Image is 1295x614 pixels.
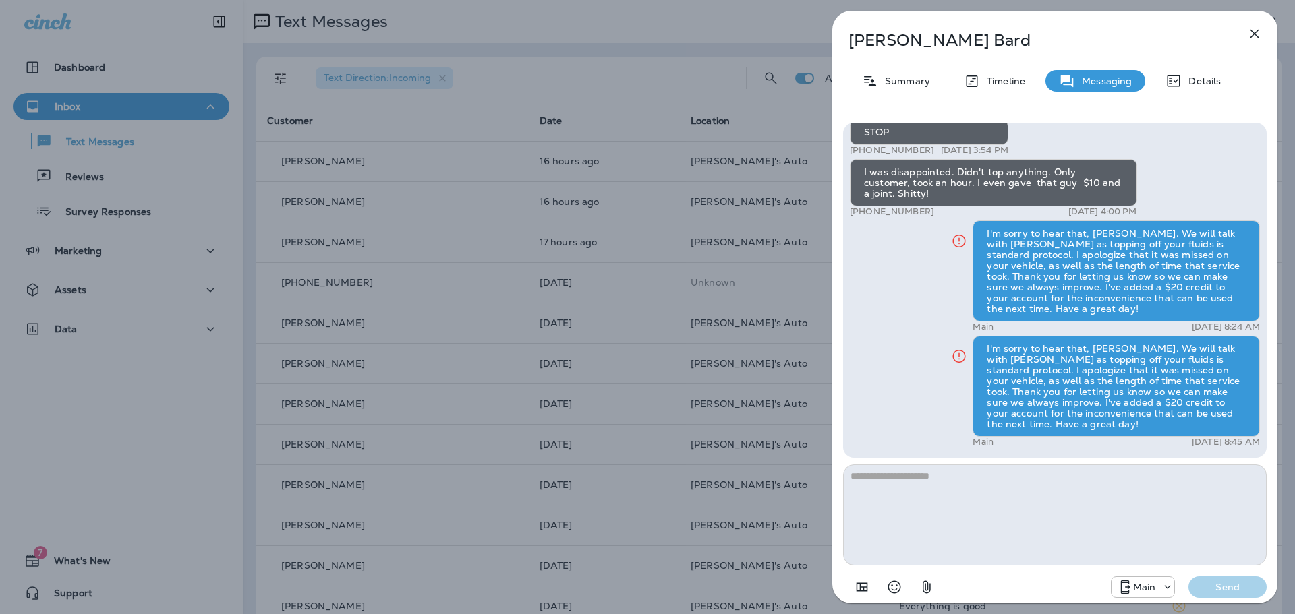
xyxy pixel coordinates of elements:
[850,206,934,217] p: [PHONE_NUMBER]
[1133,582,1156,592] p: Main
[881,574,908,601] button: Select an emoji
[1112,579,1175,595] div: +1 (941) 231-4423
[973,220,1260,321] div: I'm sorry to hear that, [PERSON_NAME]. We will talk with [PERSON_NAME] as topping off your fluids...
[973,321,994,332] p: Main
[850,145,934,156] p: [PHONE_NUMBER]
[973,336,1260,437] div: I'm sorry to hear that, [PERSON_NAME]. We will talk with [PERSON_NAME] as topping off your fluids...
[941,145,1008,156] p: [DATE] 3:54 PM
[848,31,1217,50] p: [PERSON_NAME] Bard
[1075,75,1132,86] p: Messaging
[1192,321,1260,332] p: [DATE] 8:24 AM
[1068,206,1137,217] p: [DATE] 4:00 PM
[850,119,1008,145] div: STOP
[980,75,1025,86] p: Timeline
[946,227,973,255] button: Click for more info
[1192,437,1260,448] p: [DATE] 8:45 AM
[946,342,973,370] button: Click for more info
[848,574,875,601] button: Add in a premade template
[878,75,930,86] p: Summary
[850,159,1137,206] div: I was disappointed. Didn't top anything. Only customer, took an hour. I even gave that guy $10 an...
[973,437,994,448] p: Main
[1182,75,1221,86] p: Details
